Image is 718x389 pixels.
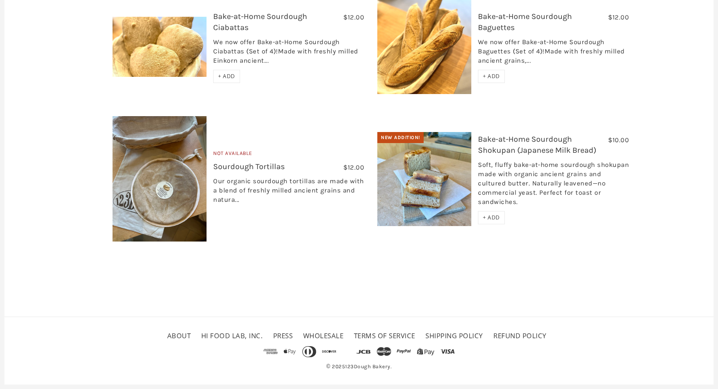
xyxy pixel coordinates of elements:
[377,132,471,227] img: Bake-at-Home Sourdough Shokupan (Japanese Milk Bread)
[478,70,505,83] div: + ADD
[273,331,293,340] a: Press
[478,38,629,70] div: We now offer Bake-at-Home Sourdough Baguettes (Set of 4)!Made with freshly milled ancient grains,...
[303,331,344,340] a: Wholesale
[324,359,394,374] span: © 2025 .
[483,214,500,221] span: + ADD
[213,11,307,32] a: Bake-at-Home Sourdough Ciabattas
[113,116,207,242] img: Sourdough Tortillas
[343,13,364,21] span: $12.00
[213,38,364,70] div: We now offer Bake-at-Home Sourdough Ciabattas (Set of 4)!Made with freshly milled Einkorn ancient...
[218,72,235,80] span: + ADD
[483,72,500,80] span: + ADD
[113,17,207,77] img: Bake-at-Home Sourdough Ciabattas
[478,134,596,155] a: Bake-at-Home Sourdough Shokupan (Japanese Milk Bread)
[478,11,572,32] a: Bake-at-Home Sourdough Baguettes
[478,160,629,211] div: Soft, fluffy bake-at-home sourdough shokupan made with organic ancient grains and cultured butter...
[478,211,505,224] div: + ADD
[167,331,191,340] a: About
[425,331,483,340] a: Shipping Policy
[608,13,629,21] span: $12.00
[201,331,263,340] a: HI FOOD LAB, INC.
[213,149,364,161] div: Not Available
[354,331,415,340] a: Terms of service
[213,177,364,209] div: Our organic sourdough tortillas are made with a blend of freshly milled ancient grains and natura...
[213,70,240,83] div: + ADD
[493,331,547,340] a: Refund policy
[608,136,629,144] span: $10.00
[213,162,285,171] a: Sourdough Tortillas
[345,363,391,370] a: 123Dough Bakery
[165,328,553,344] ul: Secondary
[377,132,424,144] div: New Addition!
[343,163,364,171] span: $12.00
